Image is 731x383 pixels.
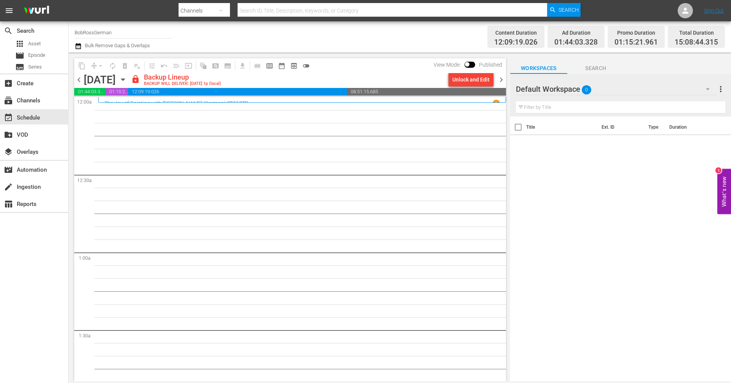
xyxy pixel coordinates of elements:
[104,100,226,106] a: The Joy of Painting with [PERSON_NAME] (German)
[226,101,228,106] p: /
[249,58,263,73] span: Day Calendar View
[494,38,538,47] span: 12:09:19.026
[74,88,105,96] span: 01:44:03.328
[28,51,45,59] span: Episode
[276,60,288,72] span: Month Calendar View
[28,63,42,71] span: Series
[182,60,195,72] span: Update Metadata from Key Asset
[144,73,221,81] div: Backup Lineup
[28,40,41,48] span: Asset
[131,75,140,84] span: lock
[559,3,579,17] span: Search
[516,78,717,100] div: Default Workspace
[547,3,581,17] button: Search
[195,58,209,73] span: Refresh All Search Blocks
[554,27,598,38] div: Ad Duration
[582,82,591,98] span: 0
[300,60,312,72] span: 24 hours Lineup View is OFF
[105,88,128,96] span: 01:15:21.961
[717,169,731,214] button: Open Feedback Widget
[263,60,276,72] span: Week Calendar View
[4,79,13,88] span: Create
[266,62,273,70] span: calendar_view_week_outlined
[614,38,658,47] span: 01:15:21.961
[84,73,116,86] div: [DATE]
[74,75,84,85] span: chevron_left
[597,116,643,138] th: Ext. ID
[5,6,14,15] span: menu
[614,27,658,38] div: Promo Duration
[234,58,249,73] span: Download as CSV
[675,38,718,47] span: 15:08:44.315
[4,165,13,174] span: Automation
[76,60,88,72] span: Copy Lineup
[288,60,300,72] span: View Backup
[475,62,506,68] span: Published
[496,75,506,85] span: chevron_right
[4,96,13,105] span: Channels
[704,8,724,14] a: Sign Out
[302,62,310,70] span: toggle_off
[4,199,13,209] span: Reports
[15,62,24,72] span: Series
[510,64,567,73] span: Workspaces
[715,168,721,174] div: 1
[128,88,346,96] span: 12:09:19.026
[222,60,234,72] span: Create Series Block
[716,85,725,94] span: more_vert
[4,130,13,139] span: VOD
[347,88,506,96] span: 08:51:15.685
[452,73,490,86] div: Unlock and Edit
[278,62,286,70] span: date_range_outlined
[716,80,725,98] button: more_vert
[430,62,464,68] span: View Mode:
[4,113,13,122] span: Schedule
[494,27,538,38] div: Content Duration
[554,38,598,47] span: 01:44:03.328
[228,101,240,106] p: SE27 /
[290,62,298,70] span: preview_outlined
[209,60,222,72] span: Create Search Block
[4,147,13,156] span: Overlays
[18,2,55,20] img: ans4CAIJ8jUAAAAAAAAAAAAAAAAAAAAAAAAgQb4GAAAAAAAAAAAAAAAAAAAAAAAAJMjXAAAAAAAAAAAAAAAAAAAAAAAAgAT5G...
[4,182,13,191] span: Ingestion
[15,51,24,60] span: Episode
[170,60,182,72] span: Fill episodes with ad slates
[675,27,718,38] div: Total Duration
[15,39,24,48] span: Asset
[464,62,470,67] span: Toggle to switch from Published to Draft view.
[144,81,221,86] div: BACKUP WILL DELIVER: [DATE] 1p (local)
[4,26,13,35] span: Search
[240,101,248,106] p: EP9
[665,116,710,138] th: Duration
[567,64,624,73] span: Search
[84,43,150,48] span: Bulk Remove Gaps & Overlaps
[526,116,597,138] th: Title
[448,73,493,86] button: Unlock and Edit
[495,101,498,106] p: 1
[644,116,665,138] th: Type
